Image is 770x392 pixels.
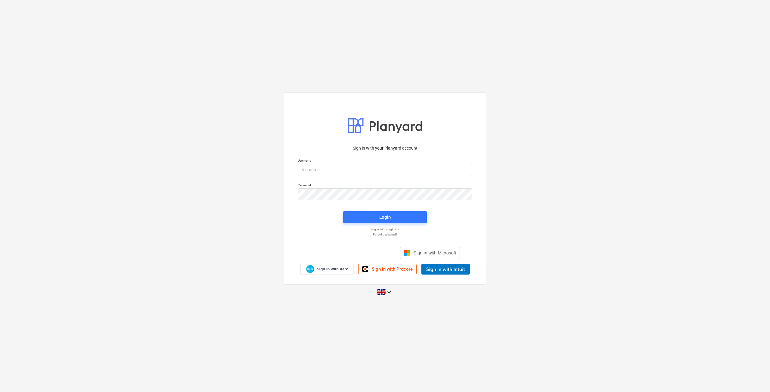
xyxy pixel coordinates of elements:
span: Sign in with Procore [372,266,413,272]
p: Username [298,159,472,164]
iframe: Chat Widget [740,363,770,392]
i: keyboard_arrow_down [386,289,393,296]
p: Password [298,183,472,188]
a: Sign in with Xero [300,264,354,274]
img: Xero logo [306,265,314,273]
a: Sign in with Procore [358,264,417,274]
img: Microsoft logo [404,250,410,256]
iframe: Prisijungimas naudojant „Google“ mygtuką [307,246,398,260]
a: Forgot password? [295,232,475,236]
span: Sign in with Xero [317,266,348,272]
p: Sign in with your Planyard account [298,145,472,151]
span: Sign in with Microsoft [414,250,456,255]
input: Username [298,164,472,176]
div: Login [379,213,391,221]
a: Log in with magic link [295,227,475,231]
button: Login [343,211,427,223]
